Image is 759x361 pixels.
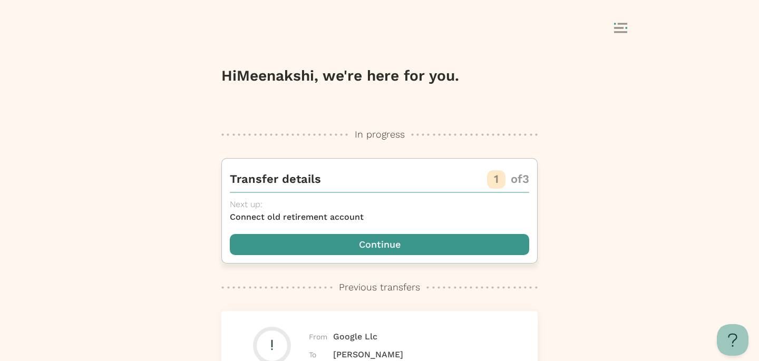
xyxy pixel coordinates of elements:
p: 1 [494,171,499,188]
button: Continue [230,234,529,255]
span: From [309,331,333,343]
p: of 3 [511,171,529,188]
span: Google Llc [333,330,377,343]
span: Hi Meenakshi , we're here for you. [221,67,459,84]
iframe: Toggle Customer Support [717,324,748,356]
p: Transfer details [230,171,321,188]
p: In progress [355,128,405,141]
p: Connect old retirement account [230,211,529,223]
p: Next up: [230,198,529,211]
span: To [309,349,333,360]
span: [PERSON_NAME] [333,348,403,361]
p: Previous transfers [339,280,420,294]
